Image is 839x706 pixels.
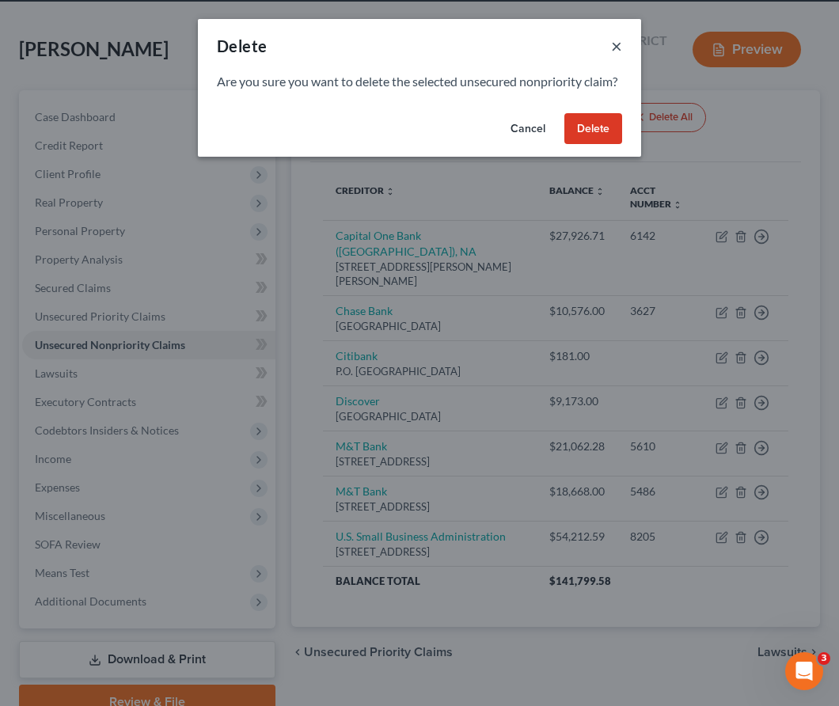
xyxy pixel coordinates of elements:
p: Are you sure you want to delete the selected unsecured nonpriority claim? [217,73,622,91]
button: Cancel [498,113,558,145]
button: × [611,36,622,55]
iframe: Intercom live chat [785,652,823,690]
button: Delete [564,113,622,145]
span: 3 [818,652,830,665]
div: Delete [217,35,267,57]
